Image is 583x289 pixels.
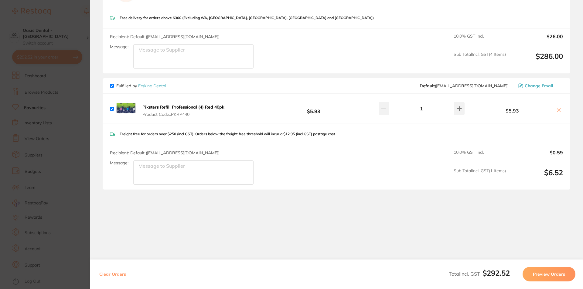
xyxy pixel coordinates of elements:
label: Message: [110,160,128,166]
span: sales@piksters.com [420,83,509,88]
output: $286.00 [511,52,563,69]
label: Message: [110,44,128,49]
output: $6.52 [511,168,563,185]
button: Preview Orders [523,267,575,281]
output: $0.59 [511,150,563,163]
b: Piksters Refill Professional (4) Red 40pk [142,104,224,110]
b: Default [420,83,435,89]
b: $292.52 [482,268,510,277]
output: $26.00 [511,34,563,47]
span: 10.0 % GST Incl. [454,34,506,47]
span: Recipient: Default ( [EMAIL_ADDRESS][DOMAIN_NAME] ) [110,34,220,39]
button: Clear Orders [97,267,128,281]
span: Change Email [525,83,553,88]
b: $5.93 [472,108,552,113]
span: 10.0 % GST Incl. [454,150,506,163]
b: $5.93 [268,103,359,114]
p: Fulfilled by [116,83,166,88]
p: Freight free for orders over $250 (incl GST). Orders below the freight free threshold will incur ... [120,132,336,136]
p: Free delivery for orders above $300 (Excluding WA, [GEOGRAPHIC_DATA], [GEOGRAPHIC_DATA], [GEOGRAP... [120,16,374,20]
span: Product Code: .PKRP440 [142,112,224,117]
a: Erskine Dental [138,83,166,89]
span: Sub Total Incl. GST ( 1 Items) [454,168,506,185]
button: Change Email [517,83,563,89]
span: Sub Total Incl. GST ( 4 Items) [454,52,506,69]
span: Recipient: Default ( [EMAIL_ADDRESS][DOMAIN_NAME] ) [110,150,220,156]
span: Total Incl. GST [449,271,510,277]
img: aDQ0OHM5bQ [116,99,136,118]
button: Piksters Refill Professional (4) Red 40pk Product Code:.PKRP440 [141,104,226,117]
